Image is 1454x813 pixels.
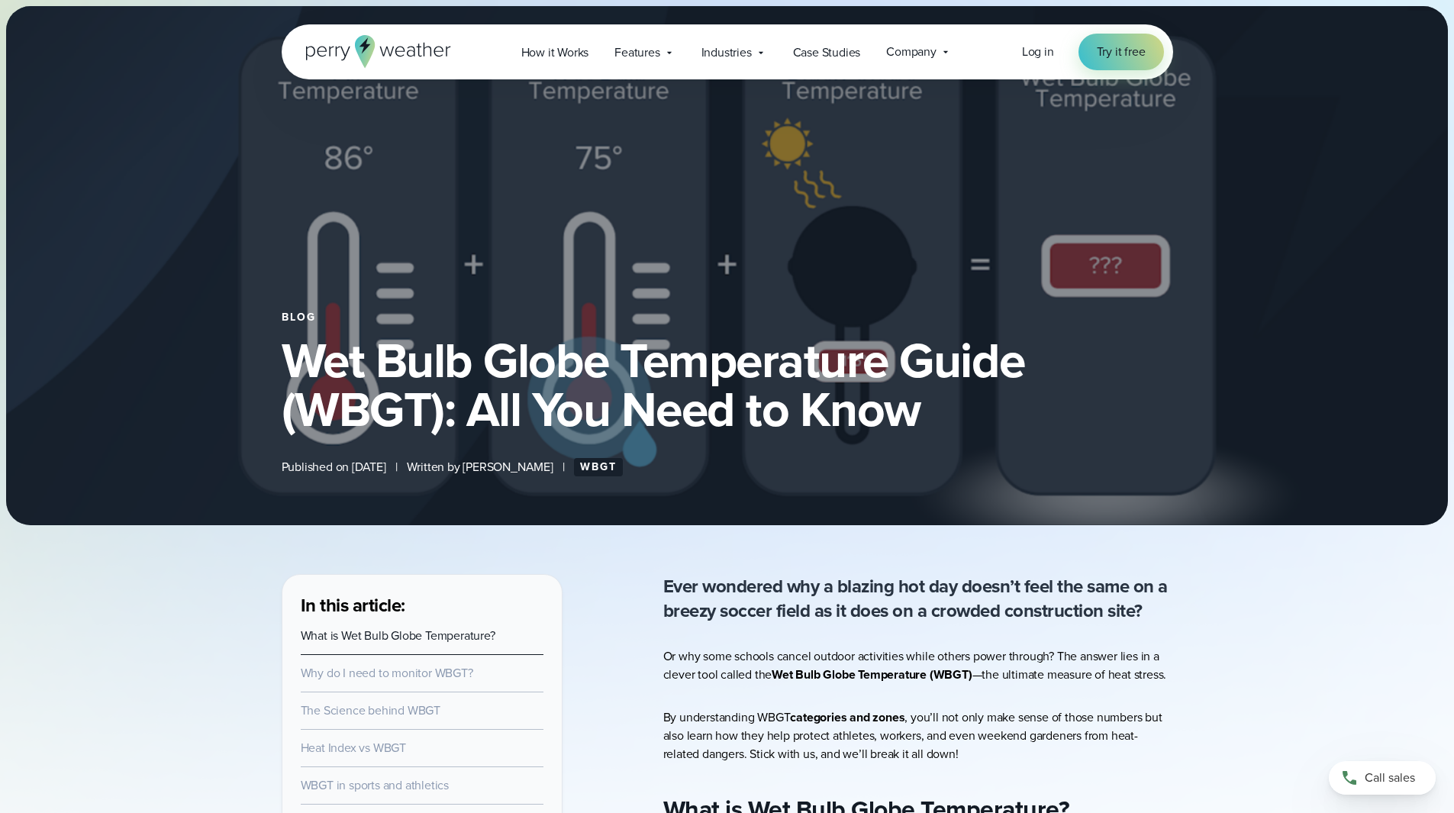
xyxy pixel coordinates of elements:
[790,708,904,726] strong: categories and zones
[663,647,1173,684] p: Or why some schools cancel outdoor activities while others power through? The answer lies in a cl...
[663,708,1173,763] p: By understanding WBGT , you’ll not only make sense of those numbers but also learn how they help ...
[1097,43,1146,61] span: Try it free
[301,627,495,644] a: What is Wet Bulb Globe Temperature?
[521,44,589,62] span: How it Works
[282,458,386,476] span: Published on [DATE]
[886,43,937,61] span: Company
[1022,43,1054,60] span: Log in
[1365,769,1415,787] span: Call sales
[395,458,398,476] span: |
[614,44,659,62] span: Features
[301,702,440,719] a: The Science behind WBGT
[301,776,449,794] a: WBGT in sports and athletics
[508,37,602,68] a: How it Works
[282,336,1173,434] h1: Wet Bulb Globe Temperature Guide (WBGT): All You Need to Know
[574,458,623,476] a: WBGT
[301,739,406,757] a: Heat Index vs WBGT
[780,37,874,68] a: Case Studies
[772,666,972,683] strong: Wet Bulb Globe Temperature (WBGT)
[663,574,1173,623] p: Ever wondered why a blazing hot day doesn’t feel the same on a breezy soccer field as it does on ...
[282,311,1173,324] div: Blog
[701,44,752,62] span: Industries
[407,458,553,476] span: Written by [PERSON_NAME]
[301,593,543,618] h3: In this article:
[1329,761,1436,795] a: Call sales
[563,458,565,476] span: |
[301,664,473,682] a: Why do I need to monitor WBGT?
[1078,34,1164,70] a: Try it free
[1022,43,1054,61] a: Log in
[793,44,861,62] span: Case Studies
